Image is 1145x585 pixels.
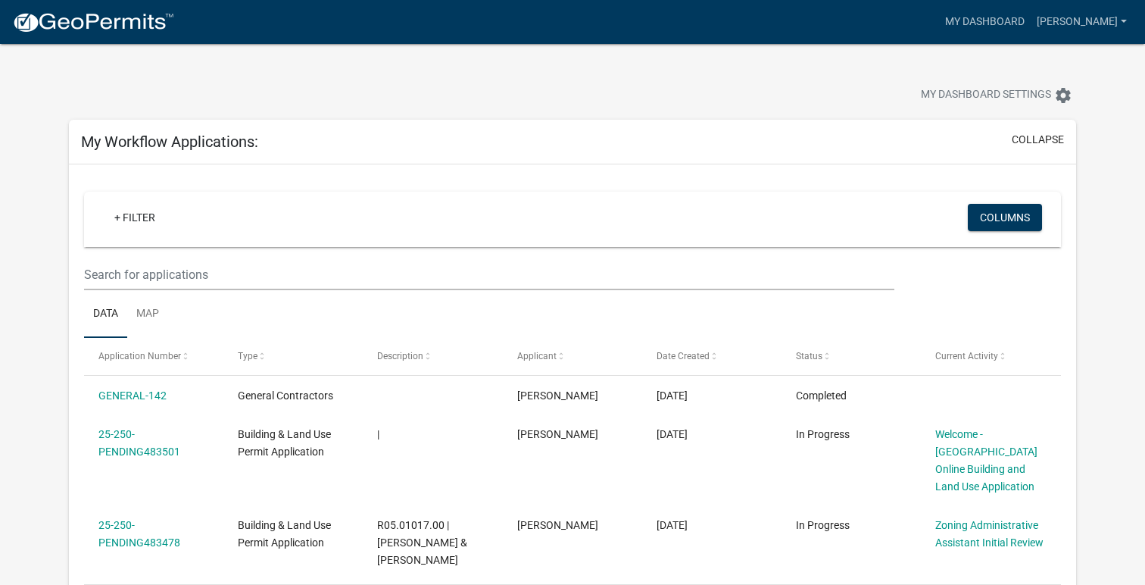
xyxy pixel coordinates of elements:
datatable-header-cell: Applicant [502,338,641,374]
button: collapse [1012,132,1064,148]
span: 09/24/2025 [657,519,688,531]
span: Current Activity [935,351,998,361]
span: Josie [517,389,598,402]
span: Type [238,351,257,361]
span: Applicant [517,351,557,361]
span: Building & Land Use Permit Application [238,519,331,549]
a: [PERSON_NAME] [1031,8,1133,36]
span: Josie [517,428,598,440]
span: Josie [517,519,598,531]
a: Map [127,290,168,339]
a: 25-250-PENDING483501 [98,428,180,458]
a: GENERAL-142 [98,389,167,402]
datatable-header-cell: Type [223,338,363,374]
a: My Dashboard [939,8,1031,36]
a: + Filter [102,204,167,231]
datatable-header-cell: Status [782,338,921,374]
h5: My Workflow Applications: [81,133,258,151]
span: My Dashboard Settings [921,86,1051,105]
datatable-header-cell: Description [363,338,502,374]
a: Welcome - [GEOGRAPHIC_DATA] Online Building and Land Use Application [935,428,1037,492]
span: R05.01017.00 | ALLAN H & SHARON A STREVELER [377,519,467,566]
a: Zoning Administrative Assistant Initial Review [935,519,1044,549]
datatable-header-cell: Current Activity [921,338,1060,374]
i: settings [1054,86,1072,105]
button: Columns [968,204,1042,231]
span: Status [796,351,822,361]
input: Search for applications [84,259,895,290]
span: In Progress [796,519,850,531]
a: 25-250-PENDING483478 [98,519,180,549]
span: Application Number [98,351,181,361]
span: | [377,428,379,440]
span: General Contractors [238,389,333,402]
datatable-header-cell: Application Number [84,338,223,374]
span: Completed [796,389,847,402]
button: My Dashboard Settingssettings [909,80,1084,110]
a: Data [84,290,127,339]
span: In Progress [796,428,850,440]
span: 09/24/2025 [657,428,688,440]
span: Date Created [657,351,710,361]
datatable-header-cell: Date Created [642,338,782,374]
span: Description [377,351,423,361]
span: Building & Land Use Permit Application [238,428,331,458]
span: 09/24/2025 [657,389,688,402]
